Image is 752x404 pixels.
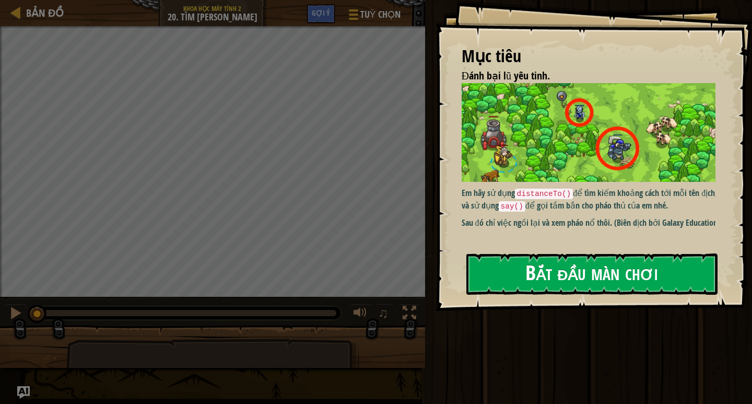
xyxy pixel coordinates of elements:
[378,305,389,321] span: ♫
[340,4,407,29] button: Tuỳ chọn
[26,6,64,20] span: Bản đồ
[17,386,30,399] button: Ask AI
[5,304,26,325] button: Ctrl + P: Pause
[462,68,550,83] span: Đánh bại lũ yêu tinh.
[376,304,394,325] button: ♫
[462,83,723,182] img: Range finder
[499,201,525,212] code: say()
[312,8,330,18] span: Gợi ý
[462,44,715,68] div: Mục tiêu
[360,8,401,21] span: Tuỳ chọn
[399,304,420,325] button: Bật tắt chế độ toàn màn hình
[462,217,723,229] p: Sau đó chỉ việc ngồi lại và xem pháo nổ thôi. (Biên dịch bởi Galaxy Education)
[462,187,723,212] p: Em hãy sử dụng để tìm kiếm khoảng cách tới mỗi tên địch, và sử dụng để gọi tầm bắn cho pháo thủ c...
[515,189,573,199] code: distanceTo()
[466,253,718,295] button: Bắt đầu màn chơi
[350,304,371,325] button: Tùy chỉnh âm lượng
[449,68,713,84] li: Đánh bại lũ yêu tinh.
[21,6,64,20] a: Bản đồ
